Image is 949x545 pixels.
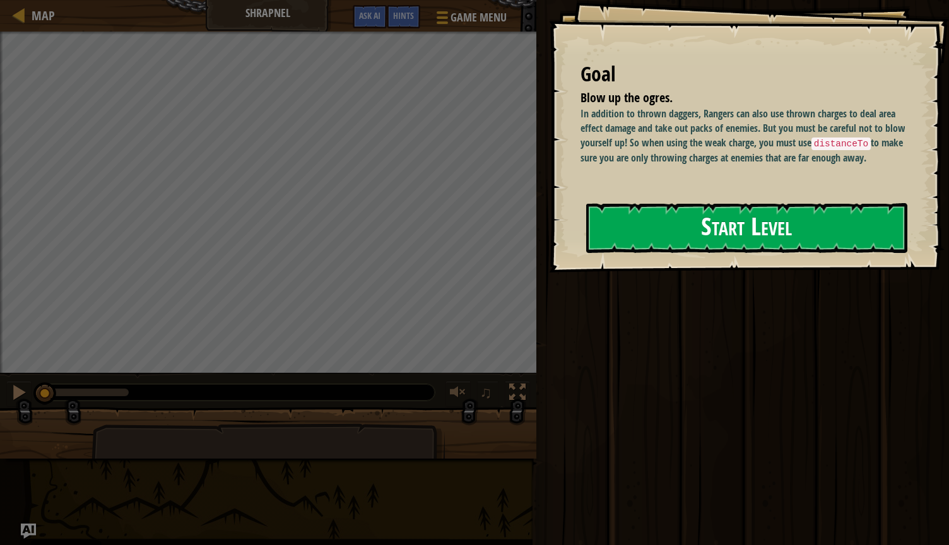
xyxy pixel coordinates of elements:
[359,9,380,21] span: Ask AI
[581,89,673,106] span: Blow up the ogres.
[445,381,471,407] button: Adjust volume
[811,138,871,150] code: distanceTo
[32,7,55,24] span: Map
[586,203,907,253] button: Start Level
[477,381,498,407] button: ♫
[6,381,32,407] button: ⌘ + P: Pause
[353,5,387,28] button: Ask AI
[581,60,905,89] div: Goal
[451,9,507,26] span: Game Menu
[581,107,914,165] p: In addition to thrown daggers, Rangers can also use thrown charges to deal area effect damage and...
[21,524,36,539] button: Ask AI
[25,7,55,24] a: Map
[393,9,414,21] span: Hints
[427,5,514,35] button: Game Menu
[565,89,902,107] li: Blow up the ogres.
[480,383,492,402] span: ♫
[505,381,530,407] button: Toggle fullscreen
